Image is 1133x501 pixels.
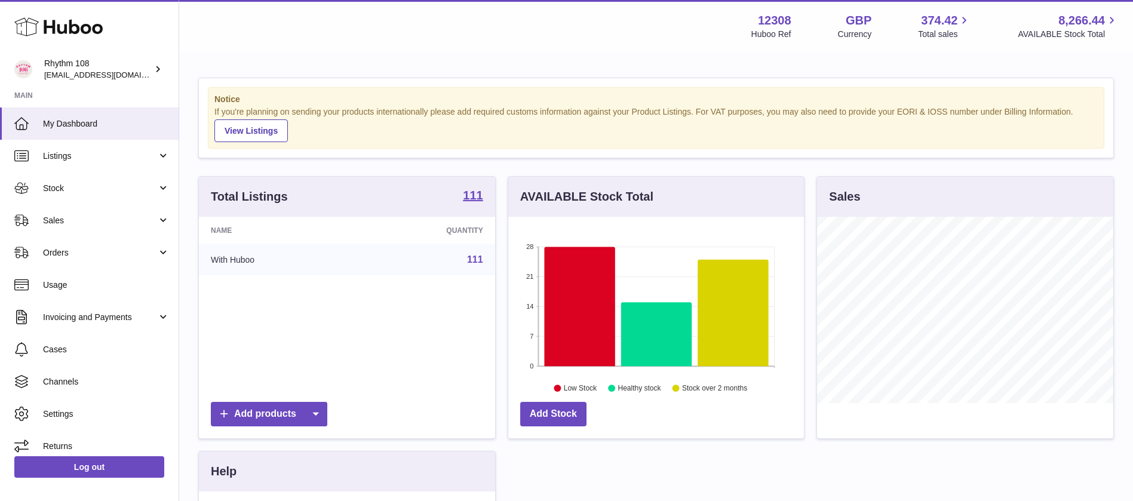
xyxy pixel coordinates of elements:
span: Invoicing and Payments [43,312,157,323]
a: View Listings [214,119,288,142]
div: Currency [838,29,872,40]
span: Total sales [918,29,971,40]
text: 14 [526,303,533,310]
text: Stock over 2 months [682,384,747,392]
a: 374.42 Total sales [918,13,971,40]
span: Orders [43,247,157,259]
span: Stock [43,183,157,194]
span: Usage [43,279,170,291]
th: Name [199,217,355,244]
span: AVAILABLE Stock Total [1018,29,1119,40]
h3: Sales [829,189,860,205]
strong: Notice [214,94,1098,105]
strong: 111 [463,189,483,201]
span: My Dashboard [43,118,170,130]
a: 111 [463,189,483,204]
span: Returns [43,441,170,452]
a: 111 [467,254,483,265]
span: 374.42 [921,13,957,29]
strong: 12308 [758,13,791,29]
div: If you're planning on sending your products internationally please add required customs informati... [214,106,1098,142]
td: With Huboo [199,244,355,275]
text: 28 [526,243,533,250]
text: 7 [530,333,533,340]
span: [EMAIL_ADDRESS][DOMAIN_NAME] [44,70,176,79]
span: Settings [43,408,170,420]
strong: GBP [846,13,871,29]
div: Huboo Ref [751,29,791,40]
text: 21 [526,273,533,280]
h3: Help [211,463,237,480]
h3: AVAILABLE Stock Total [520,189,653,205]
span: Sales [43,215,157,226]
span: 8,266.44 [1058,13,1105,29]
text: Low Stock [564,384,597,392]
span: Cases [43,344,170,355]
a: Add Stock [520,402,587,426]
img: orders@rhythm108.com [14,60,32,78]
span: Channels [43,376,170,388]
a: Add products [211,402,327,426]
a: 8,266.44 AVAILABLE Stock Total [1018,13,1119,40]
span: Listings [43,150,157,162]
text: Healthy stock [618,384,661,392]
h3: Total Listings [211,189,288,205]
th: Quantity [355,217,495,244]
text: 0 [530,362,533,370]
div: Rhythm 108 [44,58,152,81]
a: Log out [14,456,164,478]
